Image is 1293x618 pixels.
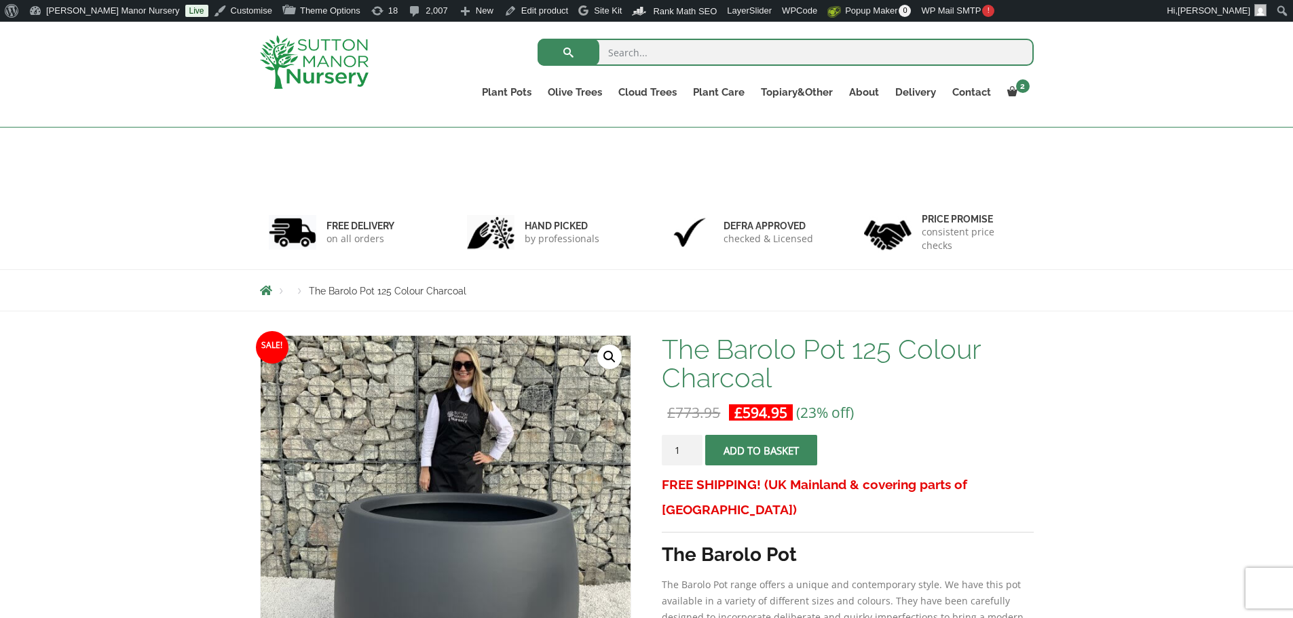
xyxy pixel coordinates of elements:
[269,215,316,250] img: 1.jpg
[753,83,841,102] a: Topiary&Other
[662,472,1033,522] h3: FREE SHIPPING! (UK Mainland & covering parts of [GEOGRAPHIC_DATA])
[309,286,466,296] span: The Barolo Pot 125 Colour Charcoal
[260,35,369,89] img: logo
[653,6,717,16] span: Rank Math SEO
[594,5,622,16] span: Site Kit
[724,220,813,232] h6: Defra approved
[999,83,1034,102] a: 2
[662,543,797,566] strong: The Barolo Pot
[982,5,994,17] span: !
[667,403,675,422] span: £
[922,213,1025,225] h6: Price promise
[734,403,743,422] span: £
[734,403,787,422] bdi: 594.95
[326,220,394,232] h6: FREE DELIVERY
[666,215,713,250] img: 3.jpg
[922,225,1025,252] p: consistent price checks
[538,39,1034,66] input: Search...
[525,232,599,246] p: by professionals
[864,212,912,253] img: 4.jpg
[887,83,944,102] a: Delivery
[610,83,685,102] a: Cloud Trees
[705,435,817,465] button: Add to basket
[185,5,208,17] a: Live
[256,331,288,364] span: Sale!
[685,83,753,102] a: Plant Care
[1016,79,1030,93] span: 2
[724,232,813,246] p: checked & Licensed
[260,285,1034,296] nav: Breadcrumbs
[667,403,720,422] bdi: 773.95
[467,215,514,250] img: 2.jpg
[1178,5,1250,16] span: [PERSON_NAME]
[944,83,999,102] a: Contact
[525,220,599,232] h6: hand picked
[662,435,702,465] input: Product quantity
[474,83,540,102] a: Plant Pots
[597,345,622,369] a: View full-screen image gallery
[899,5,911,17] span: 0
[841,83,887,102] a: About
[662,335,1033,392] h1: The Barolo Pot 125 Colour Charcoal
[326,232,394,246] p: on all orders
[796,403,854,422] span: (23% off)
[540,83,610,102] a: Olive Trees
